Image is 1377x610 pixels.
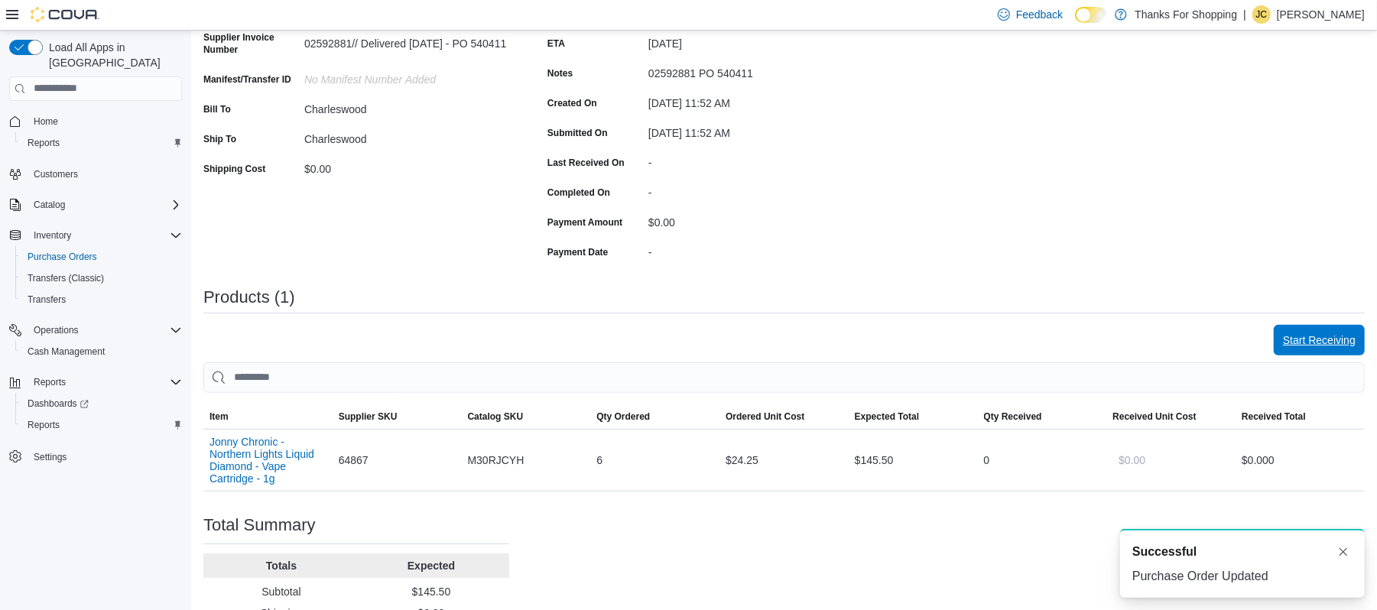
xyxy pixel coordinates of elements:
[1016,7,1063,22] span: Feedback
[339,410,398,423] span: Supplier SKU
[31,7,99,22] img: Cova
[1132,567,1353,586] div: Purchase Order Updated
[28,112,182,131] span: Home
[28,321,85,339] button: Operations
[21,248,103,266] a: Purchase Orders
[28,196,71,214] button: Catalog
[648,210,853,229] div: $0.00
[209,436,326,485] button: Jonny Chronic - Northern Lights Liquid Diamond - Vape Cartridge - 1g
[3,163,188,185] button: Customers
[28,448,73,466] a: Settings
[1252,5,1271,24] div: Justin Cotroneo
[203,163,265,175] label: Shipping Cost
[1256,5,1268,24] span: JC
[1132,543,1353,561] div: Notification
[1274,325,1365,355] button: Start Receiving
[28,397,89,410] span: Dashboards
[304,97,509,115] div: Charleswood
[21,269,110,287] a: Transfers (Classic)
[1112,445,1151,475] button: $0.00
[203,73,291,86] label: Manifest/Transfer ID
[34,229,71,242] span: Inventory
[359,584,503,599] p: $145.50
[3,320,188,341] button: Operations
[1334,543,1353,561] button: Dismiss toast
[15,414,188,436] button: Reports
[648,121,853,139] div: [DATE] 11:52 AM
[648,180,853,199] div: -
[21,342,182,361] span: Cash Management
[1112,410,1196,423] span: Received Unit Cost
[3,110,188,132] button: Home
[15,289,188,310] button: Transfers
[15,393,188,414] a: Dashboards
[648,151,853,169] div: -
[3,225,188,246] button: Inventory
[726,410,804,423] span: Ordered Unit Cost
[28,373,72,391] button: Reports
[3,194,188,216] button: Catalog
[28,272,104,284] span: Transfers (Classic)
[1132,543,1197,561] span: Successful
[21,416,182,434] span: Reports
[15,341,188,362] button: Cash Management
[21,134,66,152] a: Reports
[21,394,182,413] span: Dashboards
[28,137,60,149] span: Reports
[203,133,236,145] label: Ship To
[203,288,295,307] h3: Products (1)
[3,372,188,393] button: Reports
[28,321,182,339] span: Operations
[28,419,60,431] span: Reports
[339,451,369,469] span: 64867
[209,584,353,599] p: Subtotal
[304,157,509,175] div: $0.00
[21,248,182,266] span: Purchase Orders
[849,404,978,429] button: Expected Total
[21,342,111,361] a: Cash Management
[209,558,353,573] p: Totals
[1119,453,1145,468] span: $0.00
[719,445,849,475] div: $24.25
[590,404,719,429] button: Qty Ordered
[359,558,503,573] p: Expected
[34,115,58,128] span: Home
[1106,404,1236,429] button: Received Unit Cost
[719,404,849,429] button: Ordered Unit Cost
[3,445,188,467] button: Settings
[547,216,622,229] label: Payment Amount
[648,61,853,79] div: 02592881 PO 540411
[34,168,78,180] span: Customers
[203,103,231,115] label: Bill To
[28,446,182,466] span: Settings
[547,187,610,199] label: Completed On
[1135,5,1237,24] p: Thanks For Shopping
[1243,5,1246,24] p: |
[547,157,625,169] label: Last Received On
[547,246,608,258] label: Payment Date
[34,451,67,463] span: Settings
[855,410,919,423] span: Expected Total
[1277,5,1365,24] p: [PERSON_NAME]
[21,134,182,152] span: Reports
[34,376,66,388] span: Reports
[648,240,853,258] div: -
[21,394,95,413] a: Dashboards
[34,199,65,211] span: Catalog
[21,290,182,309] span: Transfers
[648,31,853,50] div: [DATE]
[28,112,64,131] a: Home
[1236,404,1365,429] button: Received Total
[15,246,188,268] button: Purchase Orders
[304,127,509,145] div: Charleswood
[590,445,719,475] div: 6
[596,410,650,423] span: Qty Ordered
[1242,410,1306,423] span: Received Total
[34,324,79,336] span: Operations
[304,31,509,50] div: 02592881// Delivered [DATE] - PO 540411
[203,404,333,429] button: Item
[15,268,188,289] button: Transfers (Classic)
[849,445,978,475] div: $145.50
[28,226,182,245] span: Inventory
[28,373,182,391] span: Reports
